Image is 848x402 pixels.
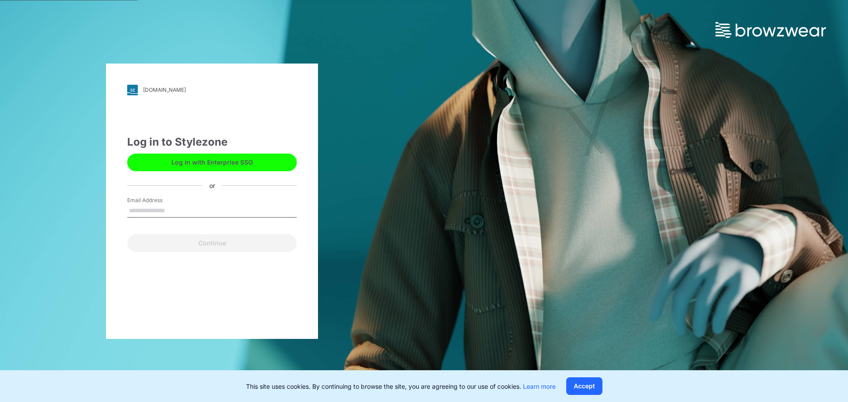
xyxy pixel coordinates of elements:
[715,22,826,38] img: browzwear-logo.73288ffb.svg
[202,181,222,190] div: or
[127,85,138,95] img: svg+xml;base64,PHN2ZyB3aWR0aD0iMjgiIGhlaWdodD0iMjgiIHZpZXdCb3g9IjAgMCAyOCAyOCIgZmlsbD0ibm9uZSIgeG...
[143,86,186,93] div: [DOMAIN_NAME]
[246,382,556,391] p: This site uses cookies. By continuing to browse the site, you are agreeing to our use of cookies.
[523,383,556,390] a: Learn more
[127,154,297,171] button: Log in with Enterprise SSO
[566,377,602,395] button: Accept
[127,85,297,95] a: [DOMAIN_NAME]
[127,134,297,150] div: Log in to Stylezone
[127,196,189,204] label: Email Address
